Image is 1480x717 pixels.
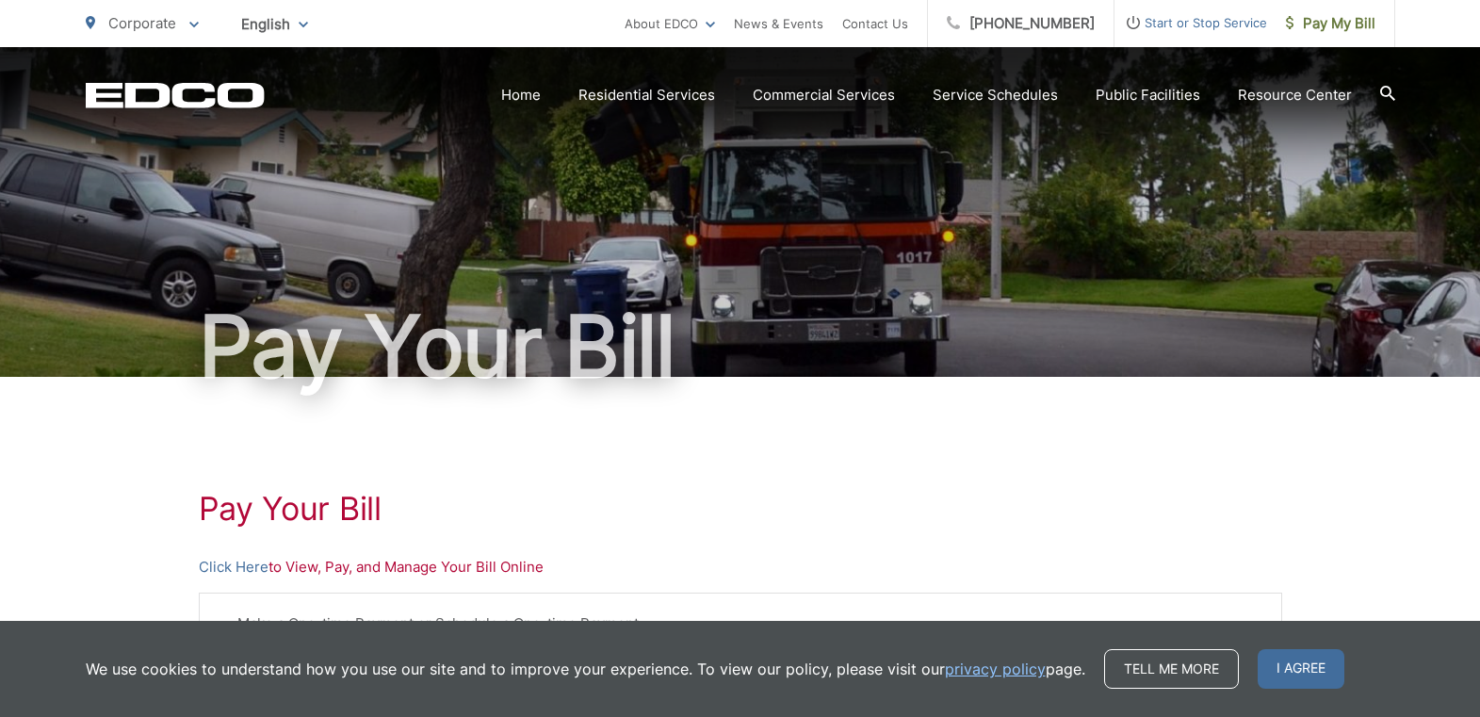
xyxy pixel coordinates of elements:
span: Pay My Bill [1286,12,1375,35]
li: Make a One-time Payment or Schedule a One-time Payment [237,612,1262,635]
p: We use cookies to understand how you use our site and to improve your experience. To view our pol... [86,658,1085,680]
span: I agree [1258,649,1344,689]
a: privacy policy [945,658,1046,680]
a: Public Facilities [1096,84,1200,106]
a: Service Schedules [933,84,1058,106]
a: About EDCO [625,12,715,35]
h1: Pay Your Bill [199,490,1282,528]
a: Contact Us [842,12,908,35]
a: Click Here [199,556,268,578]
span: Corporate [108,14,176,32]
a: EDCD logo. Return to the homepage. [86,82,265,108]
p: to View, Pay, and Manage Your Bill Online [199,556,1282,578]
span: English [227,8,322,41]
h1: Pay Your Bill [86,300,1395,394]
a: News & Events [734,12,823,35]
a: Tell me more [1104,649,1239,689]
a: Residential Services [578,84,715,106]
a: Resource Center [1238,84,1352,106]
a: Home [501,84,541,106]
a: Commercial Services [753,84,895,106]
